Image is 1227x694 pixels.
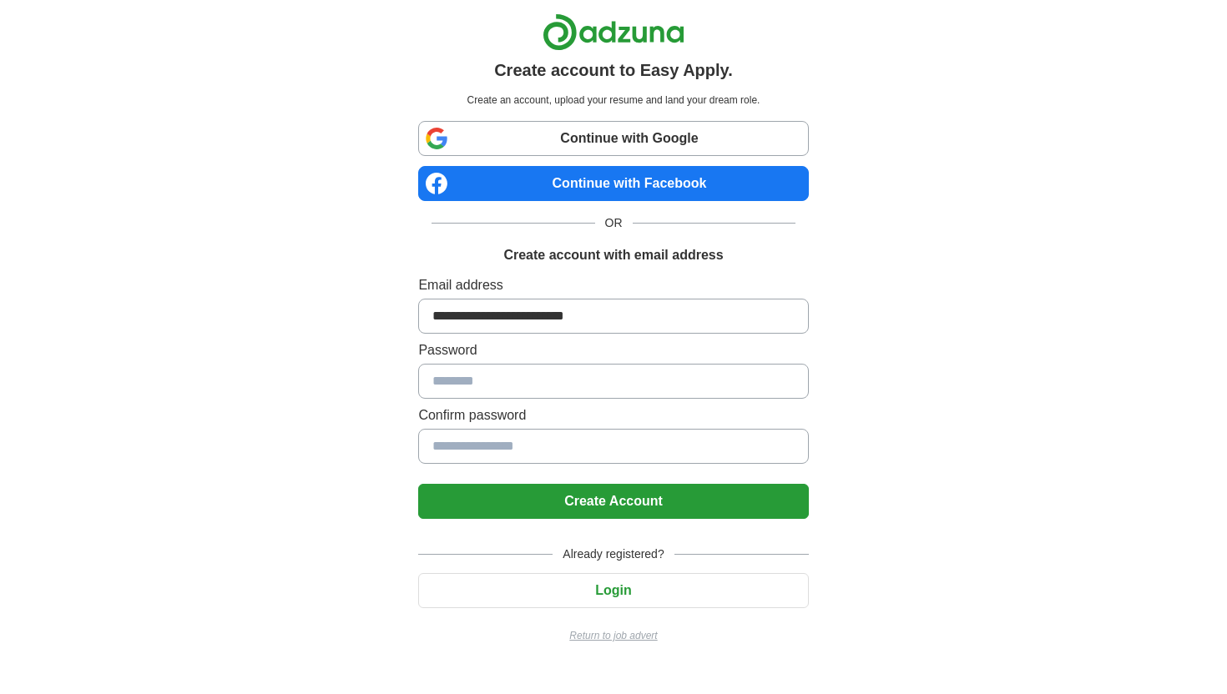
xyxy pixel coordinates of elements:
label: Password [418,340,808,360]
button: Login [418,573,808,608]
button: Create Account [418,484,808,519]
p: Create an account, upload your resume and land your dream role. [422,93,805,108]
img: Adzuna logo [543,13,684,51]
a: Return to job advert [418,628,808,643]
span: Already registered? [553,546,674,563]
span: OR [595,214,633,232]
label: Email address [418,275,808,295]
h1: Create account with email address [503,245,723,265]
label: Confirm password [418,405,808,425]
a: Continue with Google [418,121,808,156]
a: Continue with Facebook [418,166,808,201]
h1: Create account to Easy Apply. [494,58,733,83]
a: Login [418,583,808,597]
